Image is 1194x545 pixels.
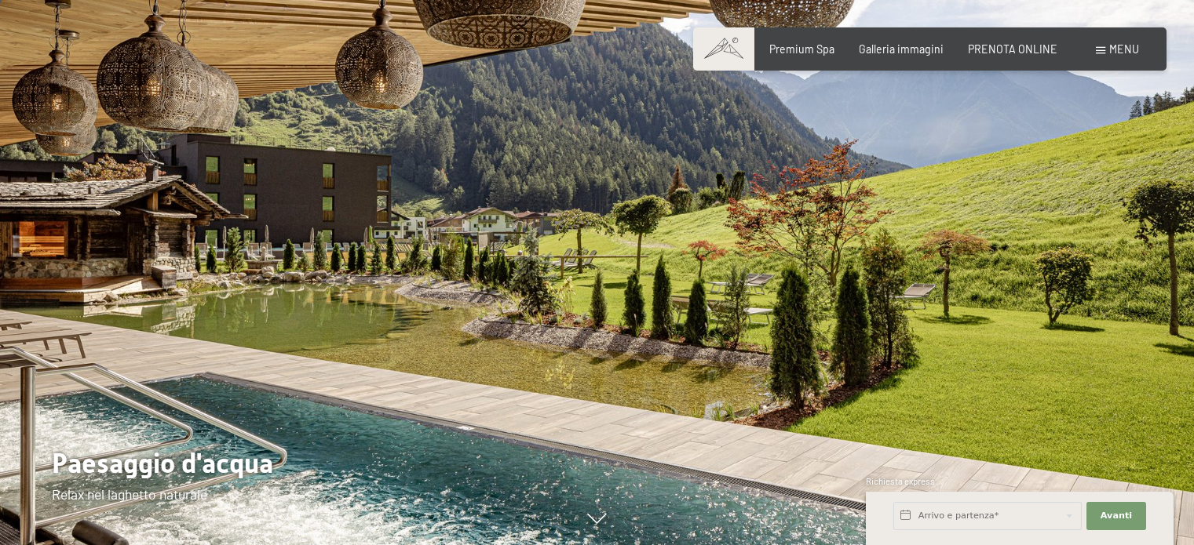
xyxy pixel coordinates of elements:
[769,42,834,56] a: Premium Spa
[859,42,944,56] a: Galleria immagini
[1109,42,1139,56] span: Menu
[968,42,1057,56] a: PRENOTA ONLINE
[1101,510,1132,522] span: Avanti
[866,476,935,486] span: Richiesta express
[1086,502,1146,530] button: Avanti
